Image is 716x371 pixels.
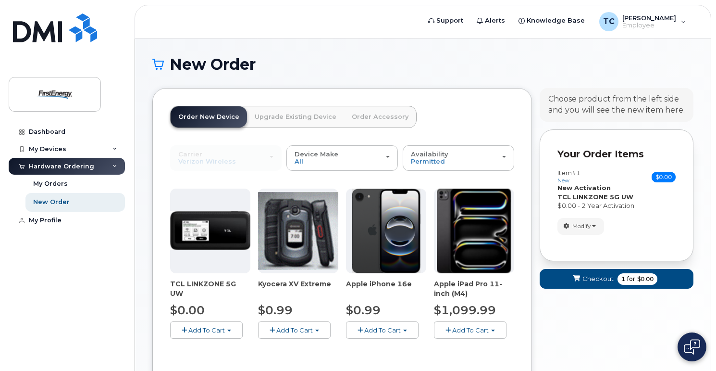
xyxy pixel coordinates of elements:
[572,222,591,230] span: Modify
[411,157,445,165] span: Permitted
[557,177,569,184] small: new
[625,275,637,283] span: for
[247,106,344,128] a: Upgrade Existing Device
[557,184,611,192] strong: New Activation
[171,106,247,128] a: Order New Device
[637,275,654,283] span: $0.00
[557,193,633,201] strong: TCL LINKZONE 5G UW
[170,279,250,298] div: TCL LINKZONE 5G UW
[403,145,514,170] button: Availability Permitted
[557,147,676,161] p: Your Order Items
[652,172,676,182] span: $0.00
[346,321,419,338] button: Add To Cart
[434,279,514,298] div: Apple iPad Pro 11-inch (M4)
[572,169,580,177] span: #1
[540,269,693,289] button: Checkout 1 for $0.00
[582,274,614,283] span: Checkout
[557,201,676,210] div: $0.00 - 2 Year Activation
[170,321,243,338] button: Add To Cart
[346,279,426,298] div: Apple iPhone 16e
[557,169,580,183] h3: Item
[411,150,448,158] span: Availability
[346,303,381,317] span: $0.99
[295,157,303,165] span: All
[344,106,416,128] a: Order Accessory
[352,189,421,273] img: iphone16e.png
[258,303,293,317] span: $0.99
[434,321,506,338] button: Add To Cart
[276,326,313,334] span: Add To Cart
[258,279,338,298] div: Kyocera XV Extreme
[170,303,205,317] span: $0.00
[364,326,401,334] span: Add To Cart
[437,189,511,273] img: ipad_pro_11_m4.png
[557,218,604,235] button: Modify
[188,326,225,334] span: Add To Cart
[295,150,338,158] span: Device Make
[258,321,331,338] button: Add To Cart
[684,339,700,355] img: Open chat
[286,145,398,170] button: Device Make All
[452,326,489,334] span: Add To Cart
[170,211,250,250] img: linkzone5g.png
[152,56,693,73] h1: New Order
[548,94,685,116] div: Choose product from the left side and you will see the new item here.
[434,303,496,317] span: $1,099.99
[258,192,338,270] img: xvextreme.gif
[621,275,625,283] span: 1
